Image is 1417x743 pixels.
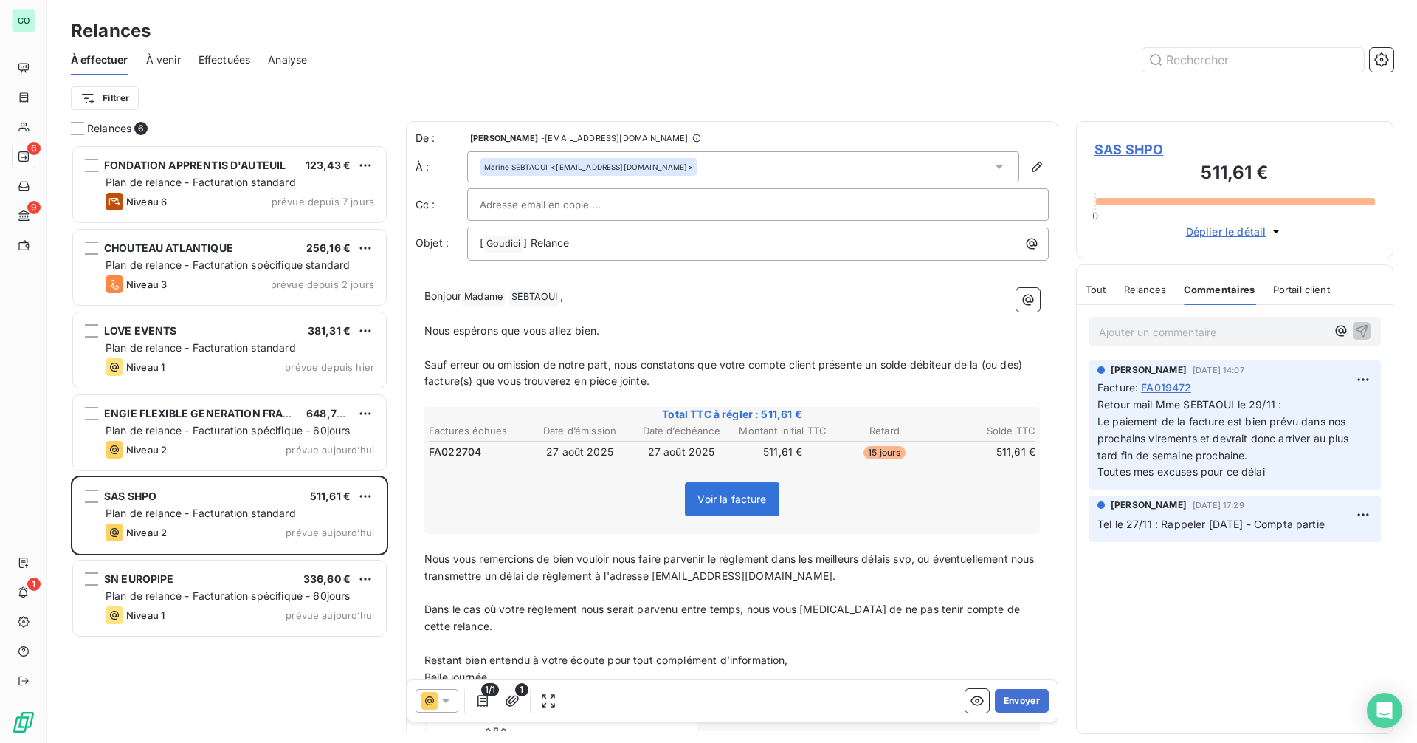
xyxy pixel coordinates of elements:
div: <[EMAIL_ADDRESS][DOMAIN_NAME]> [484,162,693,172]
span: 511,61 € [310,490,351,502]
span: SEBTAOUI [509,289,559,306]
span: Déplier le détail [1186,224,1266,239]
span: Toutes mes excuses pour ce délai [1097,465,1265,478]
span: Tout [1086,284,1106,295]
span: - [EMAIL_ADDRESS][DOMAIN_NAME] [541,134,688,143]
span: Relances [1124,284,1166,295]
span: [PERSON_NAME] [470,134,538,143]
span: De : [416,131,467,145]
span: 6 [134,122,148,135]
div: grid [71,145,388,743]
span: SAS SHPO [104,490,156,502]
input: Rechercher [1142,48,1364,72]
span: Bonjour [424,290,461,302]
span: 1/1 [481,683,499,696]
span: Objet : [416,236,449,249]
span: Marine SEBTAOUI [484,162,548,172]
span: Sauf erreur ou omission de notre part, nous constatons que votre compte client présente un solde ... [424,358,1025,388]
th: Retard [835,423,935,439]
th: Montant initial TTC [733,423,833,439]
span: Niveau 6 [126,196,167,208]
span: 123,43 € [306,159,351,171]
span: 648,78 € [306,407,353,420]
th: Factures échues [428,423,528,439]
span: 6 [27,142,41,155]
span: Tel le 27/11 : Rappeler [DATE] - Compta partie [1097,518,1325,530]
td: 511,61 € [733,444,833,460]
th: Date d’échéance [631,423,731,439]
span: prévue depuis hier [285,361,374,373]
span: SAS SHPO [1094,140,1375,160]
td: 511,61 € [936,444,1036,460]
span: FA022704 [429,445,481,459]
span: À venir [146,52,181,67]
span: Total TTC à régler : 511,61 € [427,407,1038,422]
span: prévue aujourd’hui [286,527,374,538]
span: Dans le cas où votre règlement nous serait parvenu entre temps, nous vous [MEDICAL_DATA] de ne pa... [424,603,1023,632]
span: ] Relance [523,236,569,249]
h3: 511,61 € [1094,160,1375,189]
span: Facture : [1097,380,1138,395]
span: Effectuées [199,52,251,67]
span: [ [480,236,483,249]
span: Plan de relance - Facturation standard [106,507,296,519]
span: Belle journée, [424,671,490,683]
span: Portail client [1273,284,1330,295]
span: SN EUROPIPE [104,572,174,585]
span: LOVE EVENTS [104,324,177,337]
td: 27 août 2025 [530,444,630,460]
span: ENGIE FLEXIBLE GENERATION FRANCE [104,407,306,420]
span: [DATE] 14:07 [1193,366,1244,374]
span: Niveau 2 [126,444,167,456]
span: 256,16 € [306,242,351,254]
label: À : [416,160,467,174]
span: Nous espérons que vous allez bien. [424,324,599,337]
span: 1 [515,683,528,696]
span: Madame [462,289,505,306]
label: Cc : [416,197,467,212]
span: Niveau 1 [126,361,165,373]
button: Filtrer [71,86,139,110]
span: Plan de relance - Facturation standard [106,341,296,354]
span: Voir la facture [697,493,766,505]
span: Plan de relance - Facturation spécifique standard [106,258,350,271]
button: Déplier le détail [1182,223,1289,240]
span: 381,31 € [308,324,351,337]
span: , [560,290,563,302]
span: Nous vous remercions de bien vouloir nous faire parvenir le règlement dans les meilleurs délais s... [424,552,1038,582]
div: Open Intercom Messenger [1367,693,1402,728]
span: 15 jours [863,446,905,459]
div: GO [12,9,35,32]
span: Niveau 2 [126,527,167,538]
button: Envoyer [995,689,1049,713]
span: Plan de relance - Facturation spécifique - 60jours [106,424,351,436]
span: Commentaires [1184,284,1255,295]
span: Plan de relance - Facturation spécifique - 60jours [106,589,351,602]
span: FONDATION APPRENTIS D'AUTEUIL [104,159,286,171]
span: Retour mail Mme SEBTAOUI le 29/11 : Le paiement de la facture est bien prévu dans nos prochains v... [1097,398,1352,462]
span: prévue aujourd’hui [286,444,374,456]
span: Niveau 3 [126,278,167,290]
span: Goudici [484,236,523,253]
span: 1 [27,578,41,591]
span: À effectuer [71,52,128,67]
span: 0 [1092,210,1098,222]
span: prévue aujourd’hui [286,609,374,621]
td: 27 août 2025 [631,444,731,460]
span: Relances [87,121,131,136]
span: FA019472 [1141,380,1191,395]
span: [DATE] 17:29 [1193,501,1244,510]
span: Restant bien entendu à votre écoute pour tout complément d’information, [424,654,788,666]
img: Logo LeanPay [12,711,35,734]
span: Plan de relance - Facturation standard [106,176,296,188]
span: Analyse [268,52,307,67]
span: prévue depuis 2 jours [271,278,374,290]
span: Niveau 1 [126,609,165,621]
span: [PERSON_NAME] [1111,499,1187,512]
span: 9 [27,201,41,214]
span: prévue depuis 7 jours [272,196,374,208]
span: [PERSON_NAME] [1111,363,1187,377]
h3: Relances [71,18,151,44]
span: 336,60 € [303,572,351,585]
th: Date d’émission [530,423,630,439]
